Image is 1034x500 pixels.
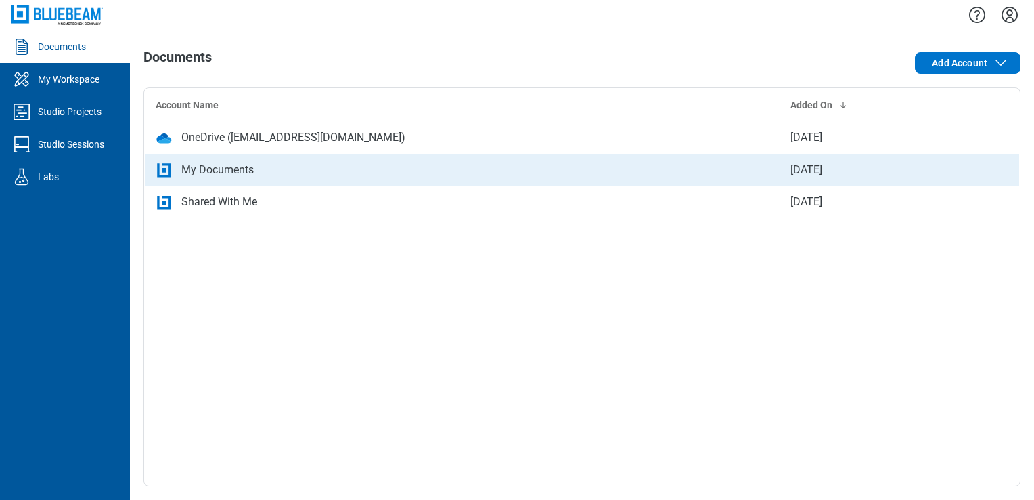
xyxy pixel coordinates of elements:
[38,138,104,151] div: Studio Sessions
[999,3,1020,26] button: Settings
[11,5,103,24] img: Bluebeam, Inc.
[38,105,102,119] div: Studio Projects
[143,49,212,71] h1: Documents
[156,98,769,112] div: Account Name
[181,162,254,178] div: My Documents
[780,121,955,154] td: [DATE]
[144,88,1020,219] table: bb-data-table
[932,56,987,70] span: Add Account
[11,68,32,90] svg: My Workspace
[11,36,32,58] svg: Documents
[181,194,257,210] div: Shared With Me
[38,170,59,184] div: Labs
[11,133,32,155] svg: Studio Sessions
[780,186,955,219] td: [DATE]
[790,98,944,112] div: Added On
[38,72,99,86] div: My Workspace
[11,101,32,123] svg: Studio Projects
[915,52,1020,74] button: Add Account
[11,166,32,188] svg: Labs
[181,129,405,146] div: OneDrive ([EMAIL_ADDRESS][DOMAIN_NAME])
[780,154,955,186] td: [DATE]
[38,40,86,54] div: Documents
